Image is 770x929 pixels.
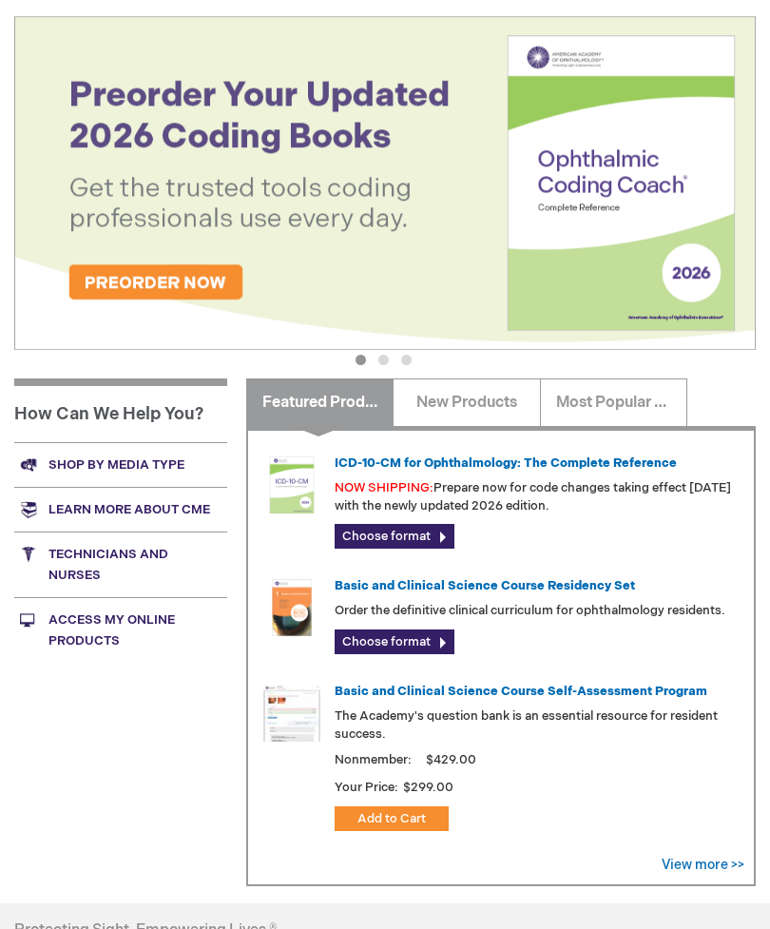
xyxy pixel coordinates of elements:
button: 1 of 3 [356,356,366,366]
a: Basic and Clinical Science Course Residency Set [335,579,635,594]
font: NOW SHIPPING: [335,481,433,496]
a: Learn more about CME [14,488,227,532]
strong: Nonmember: [335,749,412,773]
a: Choose format [335,630,454,655]
span: $429.00 [423,753,479,768]
a: Technicians and nurses [14,532,227,598]
p: Prepare now for code changes taking effect [DATE] with the newly updated 2026 edition. [335,480,739,515]
a: Choose format [335,525,454,550]
a: Basic and Clinical Science Course Self-Assessment Program [335,685,707,700]
a: Access My Online Products [14,598,227,664]
a: ICD-10-CM for Ophthalmology: The Complete Reference [335,456,677,472]
img: 02850963u_47.png [263,580,320,637]
p: The Academy's question bank is an essential resource for resident success. [335,708,739,744]
button: 3 of 3 [401,356,412,366]
img: 0120008u_42.png [263,457,320,514]
a: Featured Products [246,379,394,427]
p: Order the definitive clinical curriculum for ophthalmology residents. [335,603,739,621]
h1: How Can We Help You? [14,379,227,444]
a: Most Popular Products [540,379,687,427]
a: New Products [393,379,540,427]
a: View more >> [662,858,744,874]
img: bcscself_20.jpg [263,686,320,743]
span: $299.00 [401,781,456,796]
span: Add to Cart [357,812,426,827]
button: 2 of 3 [378,356,389,366]
strong: Your Price: [335,781,398,796]
a: Shop by media type [14,443,227,488]
button: Add to Cart [335,807,449,832]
